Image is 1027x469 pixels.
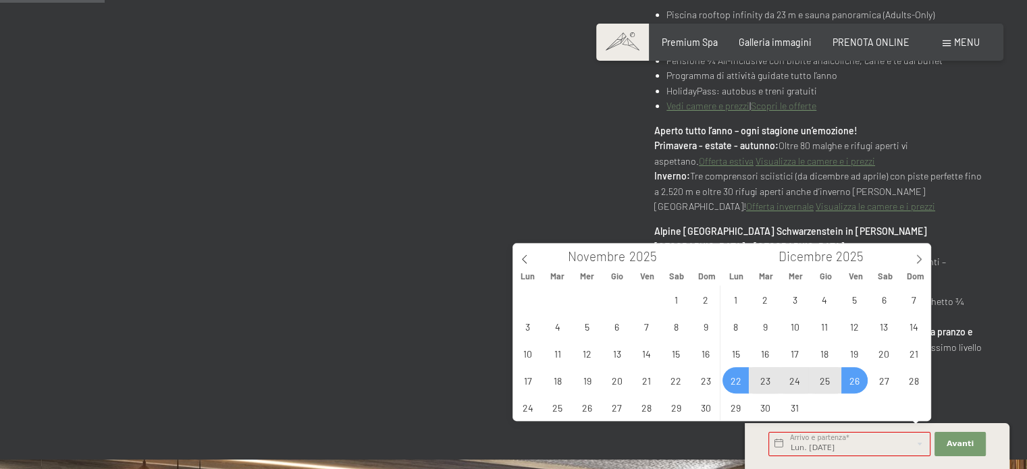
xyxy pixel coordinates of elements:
span: Dicembre 31, 2025 [782,394,808,420]
span: Dicembre 17, 2025 [782,340,808,366]
li: Programma di attività guidate tutto l’anno [666,68,982,84]
span: Dicembre 1, 2025 [722,286,749,312]
span: Dicembre 18, 2025 [812,340,838,366]
span: Novembre 5, 2025 [574,313,600,339]
input: Year [833,248,877,264]
span: Dicembre 7, 2025 [901,286,927,312]
span: Novembre 29, 2025 [663,394,689,420]
span: Avanti [947,439,974,449]
p: Un wellness hotel esclusivo che soddisfa anche i desideri più esigenti – benessere al massimo liv... [654,224,982,285]
span: Dicembre 16, 2025 [752,340,779,366]
strong: Inverno: [654,170,690,182]
a: Visualizza le camere e i prezzi [756,155,875,167]
span: Lun [722,272,752,281]
a: Visualizza le camere e i prezzi [816,200,935,212]
span: Gio [811,272,841,281]
span: Dicembre 26, 2025 [841,367,868,393]
span: Ven [632,272,662,281]
span: Sab [662,272,691,281]
strong: Primavera - estate - autunno: [654,140,779,151]
span: Novembre 30, 2025 [693,394,719,420]
span: Novembre 26, 2025 [574,394,600,420]
span: Dicembre 19, 2025 [841,340,868,366]
span: Novembre [568,250,625,263]
a: Offerta invernale [746,200,814,212]
a: Scopri le offerte [751,100,816,111]
span: Dicembre 28, 2025 [901,367,927,393]
a: Premium Spa [662,36,718,48]
a: Galleria immagini [739,36,812,48]
span: Ven [841,272,870,281]
span: Novembre 10, 2025 [515,340,541,366]
span: Novembre 18, 2025 [544,367,571,393]
strong: Aperto tutto l’anno – ogni stagione un’emozione! [654,125,858,136]
span: Novembre 2, 2025 [693,286,719,312]
span: Novembre 13, 2025 [604,340,630,366]
span: Gio [602,272,632,281]
span: Dicembre 4, 2025 [812,286,838,312]
span: Dicembre 15, 2025 [722,340,749,366]
a: PRENOTA ONLINE [833,36,910,48]
span: Dicembre 13, 2025 [871,313,897,339]
span: Dicembre 14, 2025 [901,313,927,339]
span: Novembre 25, 2025 [544,394,571,420]
strong: Alpine [GEOGRAPHIC_DATA] Schwarzenstein in [PERSON_NAME][GEOGRAPHIC_DATA] – [GEOGRAPHIC_DATA]: [654,225,927,252]
a: Vedi camere e prezzi [666,100,749,111]
li: Piscine family, piscina baby e scivolo da 60 m – zone separate per relax e divertimento [666,23,982,53]
span: Novembre 22, 2025 [663,367,689,393]
span: Dicembre 10, 2025 [782,313,808,339]
span: Dicembre 12, 2025 [841,313,868,339]
span: Novembre 1, 2025 [663,286,689,312]
span: Dicembre 24, 2025 [782,367,808,393]
span: Dom [900,272,930,281]
span: Novembre 27, 2025 [604,394,630,420]
span: Novembre 16, 2025 [693,340,719,366]
span: Novembre 8, 2025 [663,313,689,339]
p: Oltre 80 malghe e rifugi aperti vi aspettano. Tre comprensori sciistici (da dicembre ad aprile) c... [654,123,982,215]
span: Dicembre 20, 2025 [871,340,897,366]
span: Sab [870,272,900,281]
span: Novembre 7, 2025 [633,313,660,339]
span: Novembre 3, 2025 [515,313,541,339]
span: Dicembre 27, 2025 [871,367,897,393]
span: Mar [543,272,573,281]
span: Novembre 19, 2025 [574,367,600,393]
span: Dicembre 23, 2025 [752,367,779,393]
span: Novembre 24, 2025 [515,394,541,420]
li: HolidayPass: autobus e treni gratuiti [666,84,982,99]
span: Dicembre 3, 2025 [782,286,808,312]
li: | [666,99,982,114]
span: Dicembre 21, 2025 [901,340,927,366]
span: Dicembre 25, 2025 [812,367,838,393]
span: Menu [954,36,980,48]
input: Year [625,248,670,264]
span: Dicembre 29, 2025 [722,394,749,420]
span: Novembre 21, 2025 [633,367,660,393]
button: Avanti [934,432,986,456]
span: Dicembre 6, 2025 [871,286,897,312]
span: Mer [781,272,811,281]
span: Novembre 17, 2025 [515,367,541,393]
li: Piscina rooftop infinity da 23 m e sauna panoramica (Adults-Only) [666,7,982,23]
span: Novembre 12, 2025 [574,340,600,366]
span: Dicembre 30, 2025 [752,394,779,420]
span: Mar [752,272,781,281]
span: Mer [573,272,602,281]
span: Novembre 14, 2025 [633,340,660,366]
a: Offerta estiva [699,155,754,167]
span: Novembre 6, 2025 [604,313,630,339]
span: Novembre 15, 2025 [663,340,689,366]
span: Dicembre 2, 2025 [752,286,779,312]
span: Dicembre 8, 2025 [722,313,749,339]
span: Novembre 11, 2025 [544,340,571,366]
span: Novembre 28, 2025 [633,394,660,420]
span: Dicembre 11, 2025 [812,313,838,339]
span: Novembre 4, 2025 [544,313,571,339]
span: Dicembre [779,250,833,263]
span: Dicembre 5, 2025 [841,286,868,312]
span: Novembre 9, 2025 [693,313,719,339]
span: Dicembre 9, 2025 [752,313,779,339]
